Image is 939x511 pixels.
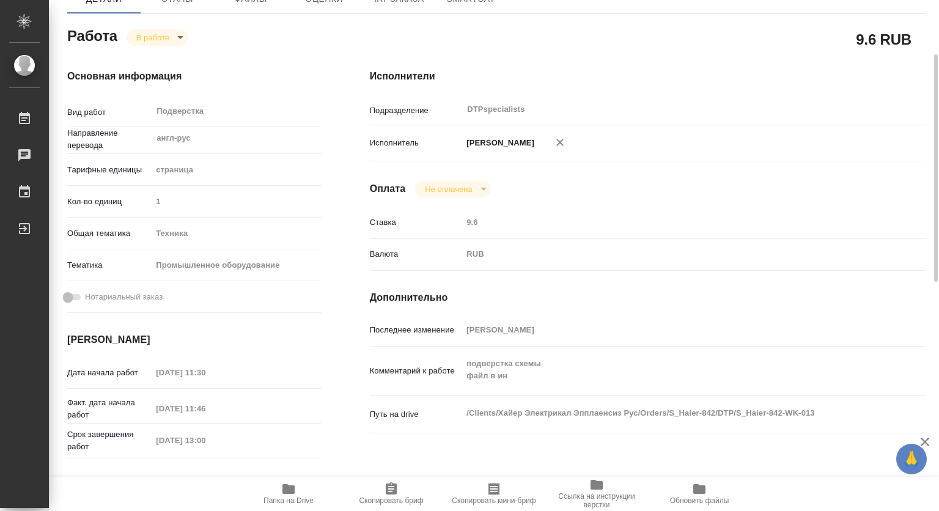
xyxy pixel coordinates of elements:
[648,477,751,511] button: Обновить файлы
[443,477,545,511] button: Скопировать мини-бриф
[133,32,173,43] button: В работе
[370,324,463,336] p: Последнее изменение
[152,400,259,417] input: Пустое поле
[127,29,188,46] div: В работе
[340,477,443,511] button: Скопировать бриф
[462,137,534,149] p: [PERSON_NAME]
[67,367,152,379] p: Дата начала работ
[421,184,476,194] button: Не оплачена
[67,227,152,240] p: Общая тематика
[896,444,927,474] button: 🙏
[856,29,911,50] h2: 9.6 RUB
[263,496,314,505] span: Папка на Drive
[67,127,152,152] p: Направление перевода
[67,164,152,176] p: Тарифные единицы
[670,496,729,505] span: Обновить файлы
[370,69,926,84] h4: Исполнители
[547,129,573,156] button: Удалить исполнителя
[370,408,463,421] p: Путь на drive
[152,223,320,244] div: Техника
[462,403,879,424] textarea: /Clients/Хайер Электрикал Эпплаенсиз Рус/Orders/S_Haier-842/DTP/S_Haier-842-WK-013
[370,182,406,196] h4: Оплата
[545,477,648,511] button: Ссылка на инструкции верстки
[359,496,423,505] span: Скопировать бриф
[152,255,320,276] div: Промышленное оборудование
[553,492,641,509] span: Ссылка на инструкции верстки
[152,193,320,210] input: Пустое поле
[237,477,340,511] button: Папка на Drive
[462,321,879,339] input: Пустое поле
[370,105,463,117] p: Подразделение
[67,397,152,421] p: Факт. дата начала работ
[67,333,321,347] h4: [PERSON_NAME]
[152,432,259,449] input: Пустое поле
[452,496,536,505] span: Скопировать мини-бриф
[152,364,259,381] input: Пустое поле
[67,24,117,46] h2: Работа
[462,244,879,265] div: RUB
[152,160,320,180] div: страница
[67,69,321,84] h4: Основная информация
[901,446,922,472] span: 🙏
[85,291,163,303] span: Нотариальный заказ
[462,213,879,231] input: Пустое поле
[67,476,152,500] p: Факт. срок заверш. работ
[370,290,926,305] h4: Дополнительно
[462,353,879,386] textarea: подверстка схемы файл в ин
[67,428,152,453] p: Срок завершения работ
[67,106,152,119] p: Вид работ
[67,259,152,271] p: Тематика
[67,196,152,208] p: Кол-во единиц
[370,216,463,229] p: Ставка
[415,181,490,197] div: В работе
[370,248,463,260] p: Валюта
[370,365,463,377] p: Комментарий к работе
[370,137,463,149] p: Исполнитель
